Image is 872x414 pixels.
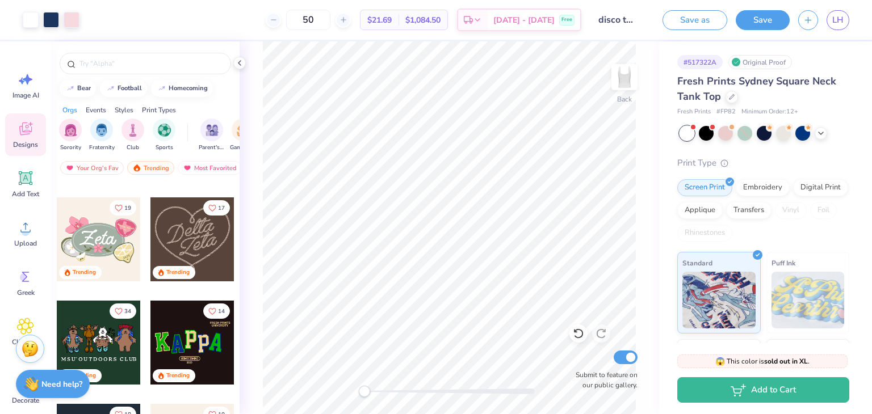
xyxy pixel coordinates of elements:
div: Trending [166,268,190,277]
div: filter for Club [121,119,144,152]
button: filter button [59,119,82,152]
div: Most Favorited [178,161,242,175]
span: Free [561,16,572,24]
span: 34 [124,309,131,314]
img: most_fav.gif [183,164,192,172]
button: Like [110,303,136,319]
img: Sports Image [158,124,171,137]
img: Puff Ink [772,272,845,328]
span: Fresh Prints [677,107,711,117]
div: Foil [810,202,837,219]
div: Rhinestones [677,225,732,242]
span: Fraternity [89,143,115,152]
span: Add Text [12,189,39,198]
button: Save [736,10,790,30]
button: Like [203,303,230,319]
img: trend_line.gif [157,85,166,92]
img: Club Image [127,124,139,137]
button: filter button [153,119,175,152]
div: Transfers [726,202,772,219]
label: Submit to feature on our public gallery. [569,370,638,390]
div: Back [617,94,632,104]
div: Original Proof [728,55,792,69]
div: Screen Print [677,179,732,196]
span: Sorority [60,143,81,152]
div: Accessibility label [359,386,370,397]
input: Try "Alpha" [78,58,224,69]
span: Puff Ink [772,257,795,269]
span: Designs [13,140,38,149]
div: football [118,85,142,91]
span: $21.69 [367,14,392,26]
div: Trending [127,161,174,175]
img: Back [613,66,636,88]
span: Decorate [12,396,39,405]
div: filter for Fraternity [89,119,115,152]
div: Trending [73,268,96,277]
span: 14 [218,309,225,314]
span: This color is . [715,356,810,366]
span: Clipart & logos [7,337,44,356]
div: Events [86,105,106,115]
button: filter button [89,119,115,152]
span: 17 [218,205,225,211]
button: homecoming [151,80,213,97]
img: Sorority Image [64,124,77,137]
span: Greek [17,288,35,297]
div: homecoming [169,85,208,91]
button: Add to Cart [677,377,849,403]
span: Upload [14,239,37,248]
span: Sports [156,143,173,152]
div: # 517322A [677,55,723,69]
span: 😱 [715,356,725,367]
div: Vinyl [775,202,807,219]
span: Standard [682,257,712,269]
strong: sold out in XL [764,357,808,366]
button: Like [203,200,230,216]
button: football [100,80,147,97]
div: Print Type [677,157,849,170]
span: 19 [124,205,131,211]
input: Untitled Design [590,9,645,31]
img: trending.gif [132,164,141,172]
span: Fresh Prints Sydney Square Neck Tank Top [677,74,836,103]
div: Your Org's Fav [60,161,124,175]
span: Minimum Order: 12 + [741,107,798,117]
img: Standard [682,272,756,328]
input: – – [286,10,330,30]
span: # FP82 [716,107,736,117]
span: [DATE] - [DATE] [493,14,555,26]
img: trend_line.gif [66,85,75,92]
div: bear [77,85,91,91]
div: Digital Print [793,179,848,196]
img: trend_line.gif [106,85,115,92]
div: filter for Parent's Weekend [199,119,225,152]
img: most_fav.gif [65,164,74,172]
div: Styles [115,105,133,115]
span: Parent's Weekend [199,143,225,152]
img: Fraternity Image [95,124,108,137]
button: bear [60,80,96,97]
div: Embroidery [736,179,790,196]
button: filter button [199,119,225,152]
div: filter for Sorority [59,119,82,152]
a: LH [827,10,849,30]
img: Game Day Image [237,124,250,137]
span: $1,084.50 [405,14,441,26]
button: filter button [230,119,256,152]
span: Game Day [230,143,256,152]
div: filter for Game Day [230,119,256,152]
button: filter button [121,119,144,152]
div: Print Types [142,105,176,115]
span: Club [127,143,139,152]
div: Trending [166,371,190,380]
strong: Need help? [41,379,82,390]
button: Like [110,200,136,216]
div: Orgs [62,105,77,115]
button: Save as [663,10,727,30]
div: filter for Sports [153,119,175,152]
span: LH [832,14,844,27]
div: Applique [677,202,723,219]
span: Image AI [12,91,39,100]
img: Parent's Weekend Image [206,124,219,137]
